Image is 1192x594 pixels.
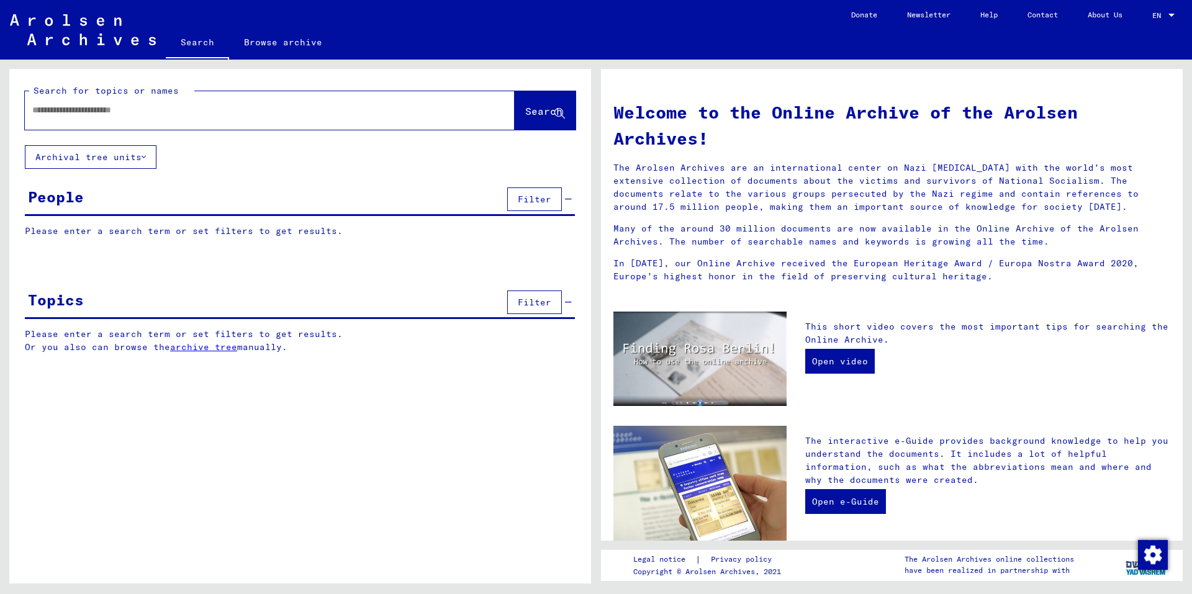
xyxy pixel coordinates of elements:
h1: Welcome to the Online Archive of the Arolsen Archives! [613,99,1170,151]
p: The interactive e-Guide provides background knowledge to help you understand the documents. It in... [805,434,1170,487]
p: Please enter a search term or set filters to get results. [25,225,575,238]
a: Search [166,27,229,60]
p: This short video covers the most important tips for searching the Online Archive. [805,320,1170,346]
p: The Arolsen Archives are an international center on Nazi [MEDICAL_DATA] with the world’s most ext... [613,161,1170,214]
a: Legal notice [633,553,695,566]
mat-label: Search for topics or names [34,85,179,96]
span: EN [1152,11,1166,20]
p: Many of the around 30 million documents are now available in the Online Archive of the Arolsen Ar... [613,222,1170,248]
a: Open video [805,349,875,374]
div: People [28,186,84,208]
span: Filter [518,194,551,205]
p: have been realized in partnership with [905,565,1074,576]
button: Filter [507,187,562,211]
span: Search [525,105,562,117]
button: Archival tree units [25,145,156,169]
p: Please enter a search term or set filters to get results. Or you also can browse the manually. [25,328,576,354]
img: video.jpg [613,312,787,406]
div: | [633,553,787,566]
img: yv_logo.png [1123,549,1170,580]
div: Topics [28,289,84,311]
img: eguide.jpg [613,426,787,541]
a: Open e-Guide [805,489,886,514]
span: Filter [518,297,551,308]
a: archive tree [170,341,237,353]
img: Change consent [1138,540,1168,570]
a: Privacy policy [701,553,787,566]
p: Copyright © Arolsen Archives, 2021 [633,566,787,577]
img: Arolsen_neg.svg [10,14,156,45]
p: In [DATE], our Online Archive received the European Heritage Award / Europa Nostra Award 2020, Eu... [613,257,1170,283]
p: The Arolsen Archives online collections [905,554,1074,565]
button: Filter [507,290,562,314]
a: Browse archive [229,27,337,57]
button: Search [515,91,576,130]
